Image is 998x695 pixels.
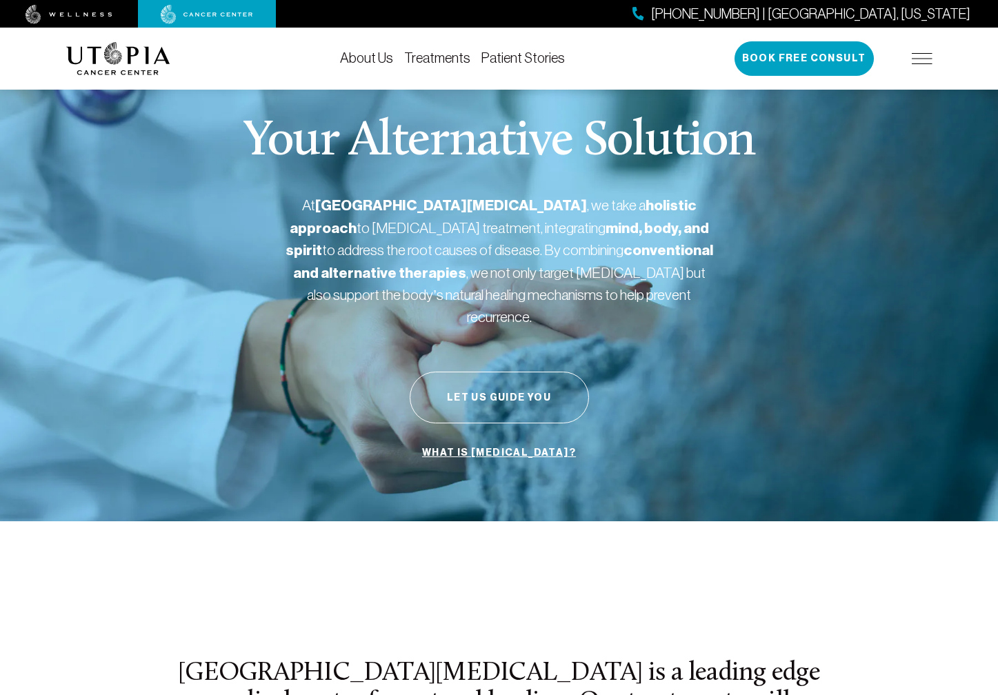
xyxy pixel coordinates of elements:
a: What is [MEDICAL_DATA]? [419,440,579,466]
strong: holistic approach [290,197,697,237]
a: [PHONE_NUMBER] | [GEOGRAPHIC_DATA], [US_STATE] [632,4,970,24]
img: logo [66,42,170,75]
button: Let Us Guide You [410,372,589,423]
a: About Us [340,50,393,66]
a: Treatments [404,50,470,66]
img: wellness [26,5,112,24]
strong: conventional and alternative therapies [293,241,713,282]
img: cancer center [161,5,253,24]
p: At , we take a to [MEDICAL_DATA] treatment, integrating to address the root causes of disease. By... [286,194,713,328]
button: Book Free Consult [735,41,874,76]
img: icon-hamburger [912,53,932,64]
strong: [GEOGRAPHIC_DATA][MEDICAL_DATA] [315,197,587,214]
a: Patient Stories [481,50,565,66]
p: Your Alternative Solution [243,117,755,167]
span: [PHONE_NUMBER] | [GEOGRAPHIC_DATA], [US_STATE] [651,4,970,24]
